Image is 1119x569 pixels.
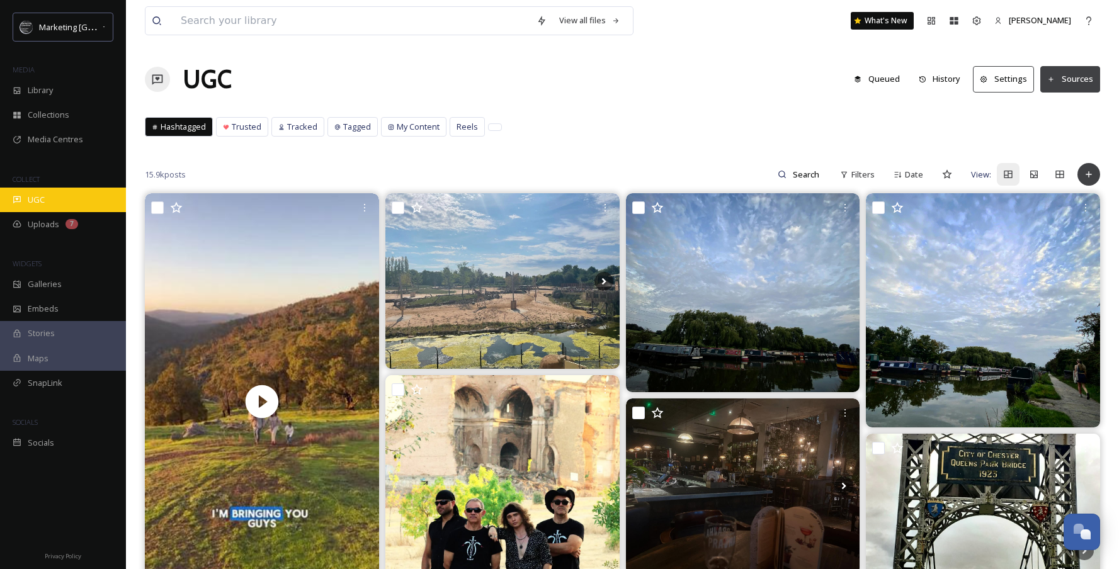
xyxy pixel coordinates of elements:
[848,67,906,91] button: Queued
[28,303,59,315] span: Embeds
[13,65,35,74] span: MEDIA
[28,327,55,339] span: Stories
[397,121,440,133] span: My Content
[28,218,59,230] span: Uploads
[553,8,627,33] a: View all files
[1009,14,1071,26] span: [PERSON_NAME]
[848,67,912,91] a: Queued
[905,169,923,181] span: Date
[39,21,159,33] span: Marketing [GEOGRAPHIC_DATA]
[45,552,81,560] span: Privacy Policy
[28,377,62,389] span: SnapLink
[385,193,620,369] img: Amazing day chesterzoo with catt_ee23 #chesterzoo #zoo #chester #elephant #capybaras #komododrago...
[457,121,478,133] span: Reels
[343,121,371,133] span: Tagged
[28,437,54,449] span: Socials
[1040,66,1100,92] button: Sources
[287,121,317,133] span: Tracked
[28,84,53,96] span: Library
[28,109,69,121] span: Collections
[174,7,530,35] input: Search your library
[851,169,875,181] span: Filters
[13,259,42,268] span: WIDGETS
[971,169,991,181] span: View:
[626,193,860,392] img: You sit an watch the clouds while the reflections are there just to fill the space below #cheshir...
[988,8,1077,33] a: [PERSON_NAME]
[912,67,974,91] a: History
[866,193,1100,427] img: Sitting on the bank of the canal watching the clouds go by #cheshire cheshirelifemag #canals #can...
[28,278,62,290] span: Galleries
[851,12,914,30] a: What's New
[13,174,40,184] span: COLLECT
[787,162,827,187] input: Search
[28,133,83,145] span: Media Centres
[161,121,206,133] span: Hashtagged
[912,67,967,91] button: History
[45,548,81,563] a: Privacy Policy
[65,219,78,229] div: 7
[1064,514,1100,550] button: Open Chat
[145,169,186,181] span: 15.9k posts
[232,121,261,133] span: Trusted
[183,60,232,98] a: UGC
[28,352,48,364] span: Maps
[973,66,1040,92] a: Settings
[13,417,38,427] span: SOCIALS
[973,66,1034,92] button: Settings
[28,194,45,206] span: UGC
[20,21,33,33] img: MC-Logo-01.svg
